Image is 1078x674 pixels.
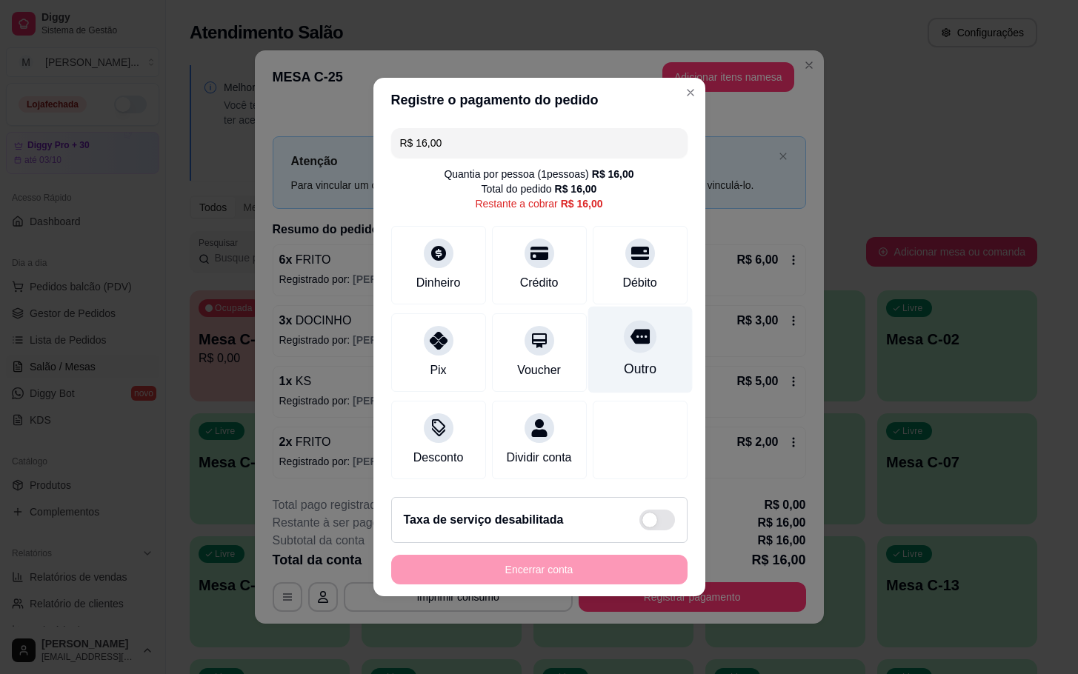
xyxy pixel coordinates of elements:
[413,449,464,467] div: Desconto
[430,361,446,379] div: Pix
[404,511,564,529] h2: Taxa de serviço desabilitada
[444,167,633,181] div: Quantia por pessoa ( 1 pessoas)
[623,359,656,378] div: Outro
[517,361,561,379] div: Voucher
[561,196,603,211] div: R$ 16,00
[482,181,597,196] div: Total do pedido
[416,274,461,292] div: Dinheiro
[592,167,634,181] div: R$ 16,00
[373,78,705,122] header: Registre o pagamento do pedido
[475,196,602,211] div: Restante a cobrar
[622,274,656,292] div: Débito
[679,81,702,104] button: Close
[555,181,597,196] div: R$ 16,00
[506,449,571,467] div: Dividir conta
[400,128,679,158] input: Ex.: hambúrguer de cordeiro
[520,274,559,292] div: Crédito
